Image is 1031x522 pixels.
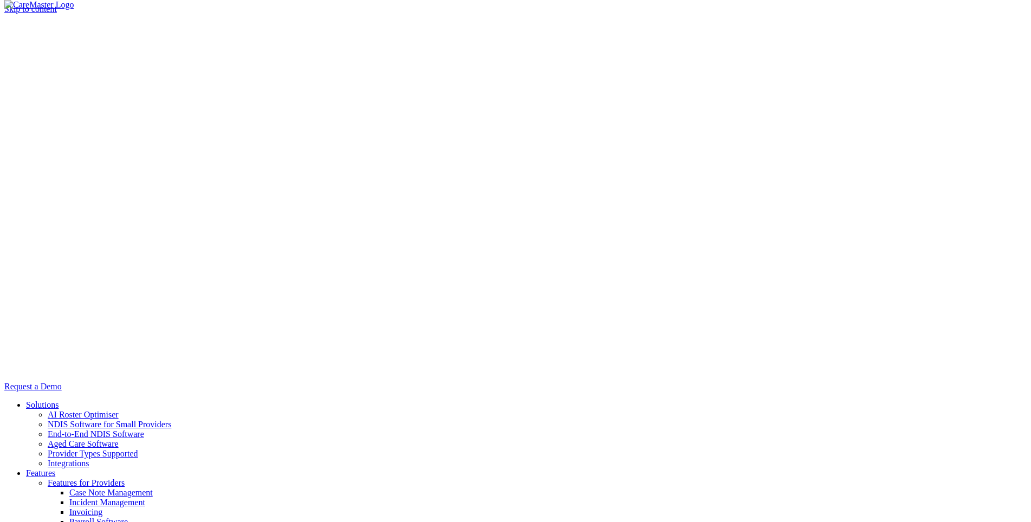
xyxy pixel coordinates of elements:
[26,468,55,478] a: Features
[48,429,144,439] a: End-to-End NDIS Software
[48,420,171,429] a: NDIS Software for Small Providers
[48,410,119,419] a: AI Roster Optimiser
[48,478,125,487] a: Features for Providers
[4,382,62,391] a: Request a Demo
[48,439,119,448] a: Aged Care Software
[48,449,138,458] a: Provider Types Supported
[69,488,153,497] a: Case Note Management
[69,507,102,517] a: Invoicing
[69,498,145,507] a: Incident Management
[48,459,89,468] a: Integrations
[26,400,59,409] a: Solutions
